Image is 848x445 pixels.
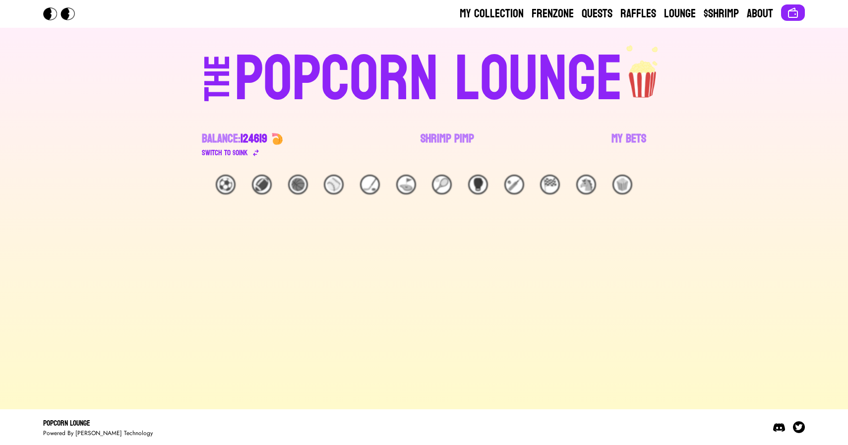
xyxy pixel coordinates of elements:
[540,175,560,194] div: 🏁
[43,429,153,437] div: Powered By [PERSON_NAME] Technology
[396,175,416,194] div: ⛳️
[200,55,236,121] div: THE
[623,44,664,99] img: popcorn
[787,7,799,19] img: Connect wallet
[504,175,524,194] div: 🏏
[43,417,153,429] div: Popcorn Lounge
[216,175,236,194] div: ⚽️
[747,6,773,22] a: About
[582,6,612,22] a: Quests
[235,48,623,111] div: POPCORN LOUNGE
[576,175,596,194] div: 🐴
[432,175,452,194] div: 🎾
[620,6,656,22] a: Raffles
[43,7,83,20] img: Popcorn
[252,175,272,194] div: 🏈
[271,133,283,145] img: 🍤
[202,147,248,159] div: Switch to $ OINK
[773,421,785,433] img: Discord
[532,6,574,22] a: Frenzone
[288,175,308,194] div: 🏀
[664,6,696,22] a: Lounge
[460,6,524,22] a: My Collection
[324,175,344,194] div: ⚾️
[202,131,267,147] div: Balance:
[793,421,805,433] img: Twitter
[421,131,474,159] a: Shrimp Pimp
[360,175,380,194] div: 🏒
[241,128,267,149] span: 124619
[468,175,488,194] div: 🥊
[704,6,739,22] a: $Shrimp
[611,131,646,159] a: My Bets
[119,44,729,111] a: THEPOPCORN LOUNGEpopcorn
[612,175,632,194] div: 🍿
